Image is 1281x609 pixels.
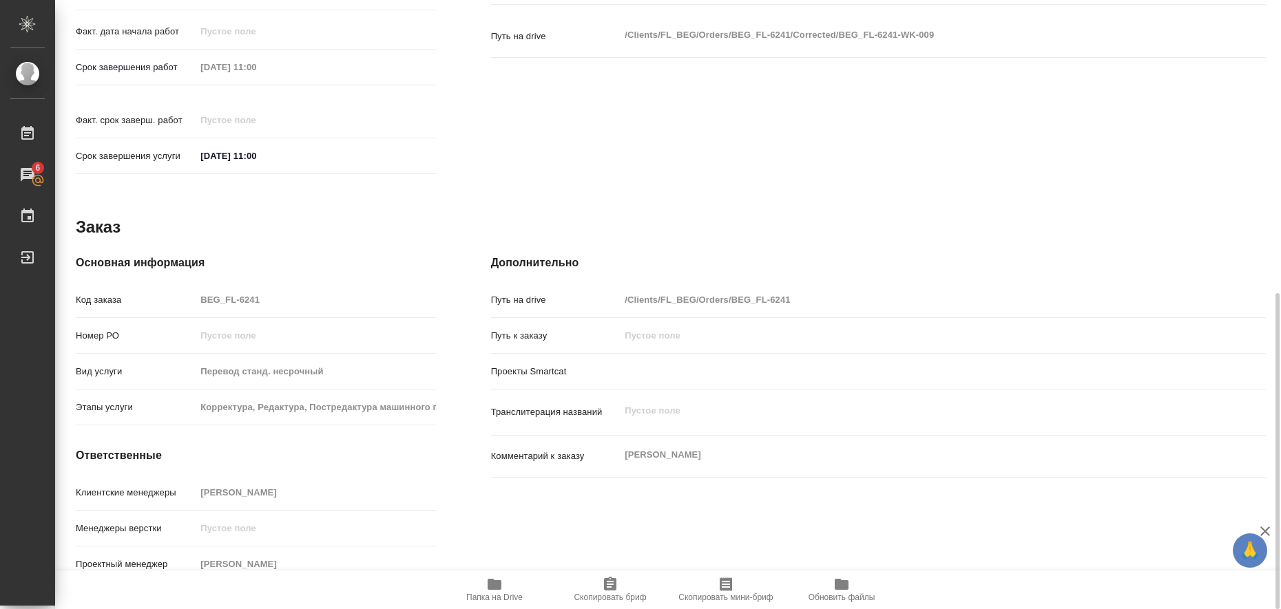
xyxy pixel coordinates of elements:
h2: Заказ [76,216,121,238]
h4: Ответственные [76,447,436,464]
p: Комментарий к заказу [491,449,621,463]
input: Пустое поле [196,21,316,41]
h4: Дополнительно [491,255,1266,271]
p: Проектный менеджер [76,557,196,571]
span: 6 [27,161,48,175]
input: Пустое поле [196,290,435,310]
p: Путь на drive [491,30,621,43]
p: Путь на drive [491,293,621,307]
button: Скопировать бриф [552,570,668,609]
span: 🙏 [1238,536,1262,565]
p: Путь к заказу [491,329,621,343]
p: Срок завершения работ [76,61,196,74]
input: ✎ Введи что-нибудь [196,146,316,166]
input: Пустое поле [620,290,1201,310]
input: Пустое поле [196,325,435,345]
span: Скопировать бриф [574,592,646,602]
p: Вид услуги [76,365,196,378]
p: Этапы услуги [76,400,196,414]
p: Клиентские менеджеры [76,486,196,500]
p: Номер РО [76,329,196,343]
span: Обновить файлы [809,592,875,602]
input: Пустое поле [620,325,1201,345]
input: Пустое поле [196,482,435,502]
input: Пустое поле [196,554,435,574]
p: Транслитерация названий [491,405,621,419]
p: Срок завершения услуги [76,149,196,163]
button: Папка на Drive [437,570,552,609]
p: Факт. срок заверш. работ [76,114,196,127]
textarea: /Clients/FL_BEG/Orders/BEG_FL-6241/Corrected/BEG_FL-6241-WK-009 [620,23,1201,47]
input: Пустое поле [196,57,316,77]
span: Папка на Drive [466,592,523,602]
textarea: [PERSON_NAME] [620,443,1201,467]
p: Проекты Smartcat [491,365,621,378]
p: Код заказа [76,293,196,307]
button: 🙏 [1233,533,1267,568]
p: Факт. дата начала работ [76,25,196,39]
a: 6 [3,158,52,192]
input: Пустое поле [196,397,435,417]
input: Пустое поле [196,110,316,130]
button: Скопировать мини-бриф [668,570,784,609]
input: Пустое поле [196,518,435,538]
input: Пустое поле [196,361,435,381]
span: Скопировать мини-бриф [678,592,773,602]
button: Обновить файлы [784,570,899,609]
p: Менеджеры верстки [76,522,196,535]
h4: Основная информация [76,255,436,271]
